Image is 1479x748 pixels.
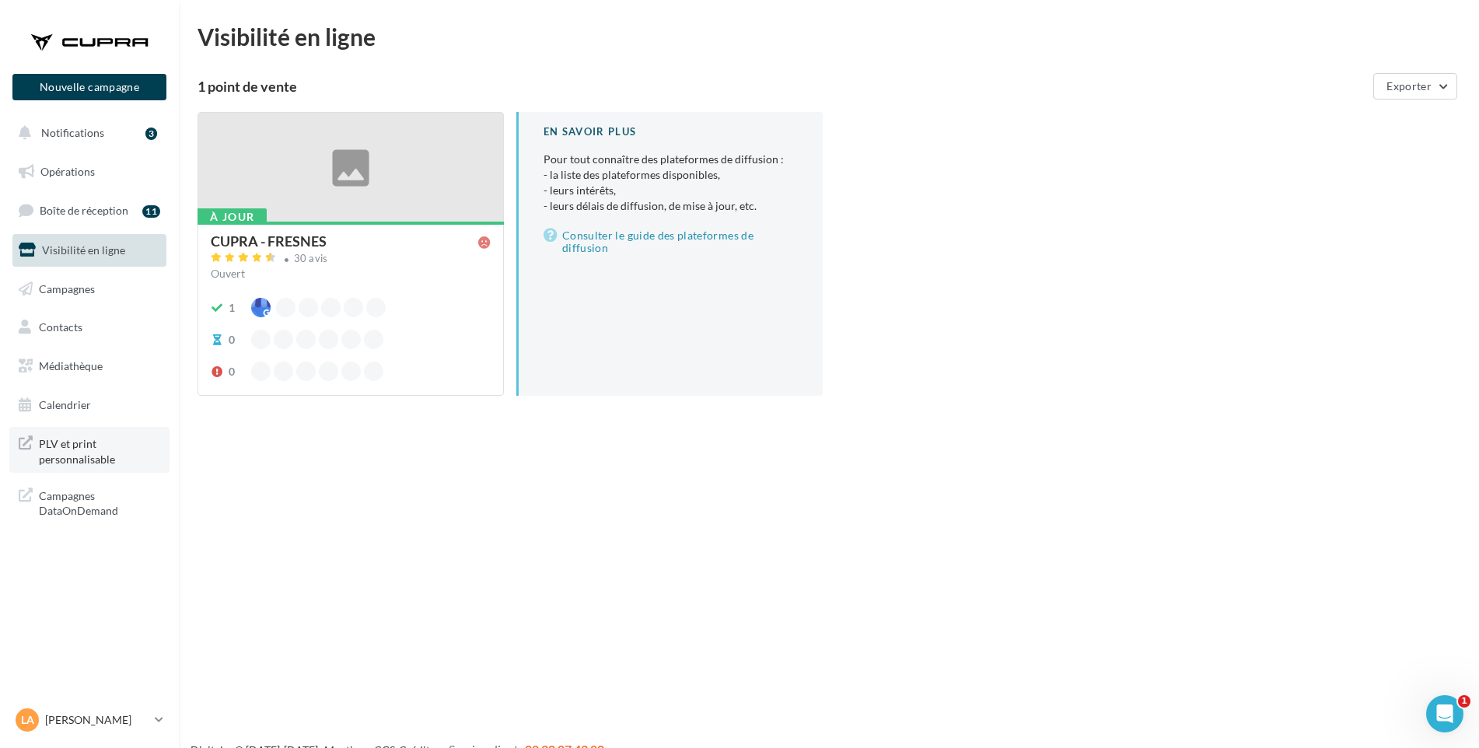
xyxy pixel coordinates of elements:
li: - leurs intérêts, [544,183,798,198]
a: 30 avis [211,250,491,269]
li: - la liste des plateformes disponibles, [544,167,798,183]
span: Exporter [1386,79,1432,93]
div: Visibilité en ligne [198,25,1460,48]
a: Visibilité en ligne [9,234,170,267]
a: Campagnes [9,273,170,306]
span: Contacts [39,320,82,334]
span: LA [21,712,34,728]
a: PLV et print personnalisable [9,427,170,473]
span: Calendrier [39,398,91,411]
p: [PERSON_NAME] [45,712,149,728]
div: 11 [142,205,160,218]
a: LA [PERSON_NAME] [12,705,166,735]
div: 1 [229,300,235,316]
span: 1 [1458,695,1470,708]
span: Visibilité en ligne [42,243,125,257]
div: 3 [145,128,157,140]
span: Campagnes DataOnDemand [39,485,160,519]
div: En savoir plus [544,124,798,139]
a: Consulter le guide des plateformes de diffusion [544,226,798,257]
iframe: Intercom live chat [1426,695,1463,732]
span: Opérations [40,165,95,178]
span: Notifications [41,126,104,139]
span: PLV et print personnalisable [39,433,160,467]
button: Notifications 3 [9,117,163,149]
li: - leurs délais de diffusion, de mise à jour, etc. [544,198,798,214]
div: 30 avis [294,253,328,264]
div: CUPRA - FRESNES [211,234,327,248]
a: Médiathèque [9,350,170,383]
a: Boîte de réception11 [9,194,170,227]
a: Campagnes DataOnDemand [9,479,170,525]
span: Boîte de réception [40,204,128,217]
p: Pour tout connaître des plateformes de diffusion : [544,152,798,214]
div: À jour [198,208,267,225]
a: Opérations [9,156,170,188]
div: 1 point de vente [198,79,1367,93]
div: 0 [229,364,235,379]
a: Calendrier [9,389,170,421]
span: Médiathèque [39,359,103,372]
div: 0 [229,332,235,348]
span: Ouvert [211,267,245,280]
button: Nouvelle campagne [12,74,166,100]
span: Campagnes [39,281,95,295]
button: Exporter [1373,73,1457,100]
a: Contacts [9,311,170,344]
